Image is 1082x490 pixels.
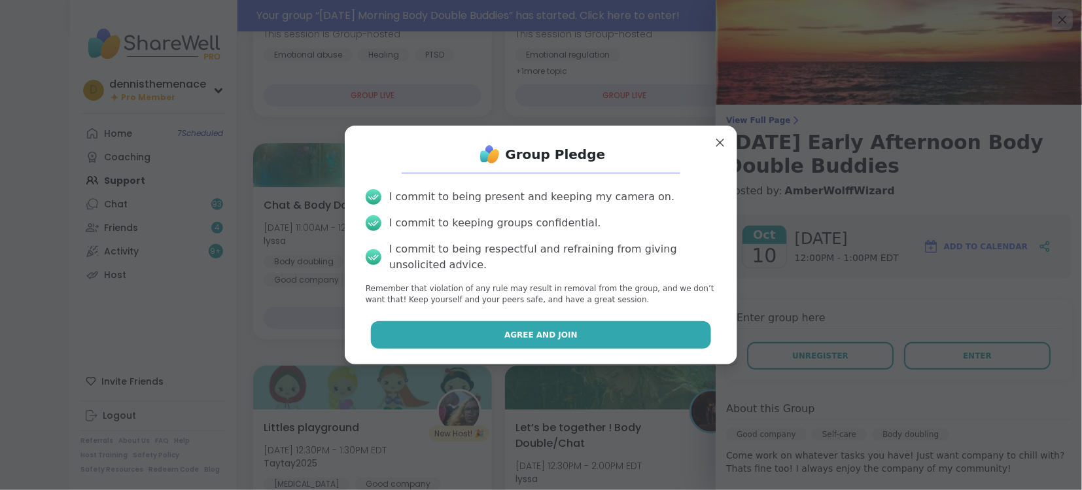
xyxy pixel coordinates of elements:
[389,241,716,273] div: I commit to being respectful and refraining from giving unsolicited advice.
[506,145,606,164] h1: Group Pledge
[366,283,716,306] p: Remember that violation of any rule may result in removal from the group, and we don’t want that!...
[504,329,578,341] span: Agree and Join
[371,321,712,349] button: Agree and Join
[389,215,601,231] div: I commit to keeping groups confidential.
[389,189,674,205] div: I commit to being present and keeping my camera on.
[477,141,503,167] img: ShareWell Logo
